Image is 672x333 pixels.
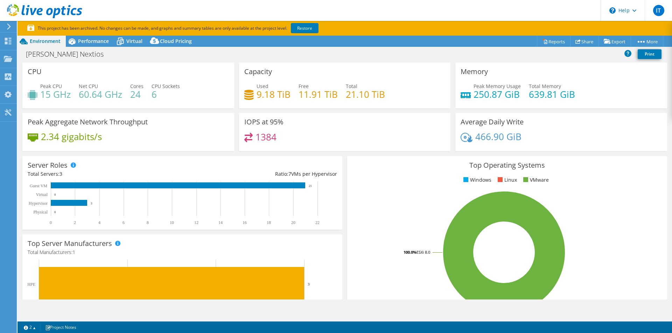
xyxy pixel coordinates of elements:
span: Total [346,83,357,89]
h3: Memory [461,68,488,75]
h4: 11.91 TiB [299,91,338,98]
h4: 9.18 TiB [257,91,290,98]
div: Total Servers: [28,170,182,178]
svg: \n [609,7,616,14]
text: 18 [267,220,271,225]
text: 6 [122,220,125,225]
h3: Top Server Manufacturers [28,240,112,247]
h4: 21.10 TiB [346,91,385,98]
h4: 6 [152,91,180,98]
text: 3 [308,282,310,286]
h4: Total Manufacturers: [28,248,337,256]
h4: 15 GHz [40,91,71,98]
a: More [631,36,663,47]
span: Total Memory [529,83,561,89]
h3: Peak Aggregate Network Throughput [28,118,148,126]
h3: Top Operating Systems [352,161,662,169]
text: HPE [27,282,35,287]
div: Ratio: VMs per Hypervisor [182,170,337,178]
text: Hypervisor [29,201,48,206]
text: 0 [54,210,56,214]
span: Cores [130,83,143,89]
a: Share [570,36,599,47]
text: Guest VM [30,183,47,188]
text: 22 [315,220,320,225]
span: Used [257,83,268,89]
span: Environment [30,38,61,44]
span: IT [653,5,664,16]
a: Reports [537,36,570,47]
h3: CPU [28,68,42,75]
text: Virtual [36,192,48,197]
h4: 250.87 GiB [474,91,521,98]
a: Print [638,49,661,59]
p: This project has been archived. No changes can be made, and graphs and summary tables are only av... [27,24,370,32]
h4: 24 [130,91,143,98]
tspan: ESXi 8.0 [416,249,430,255]
text: Physical [33,210,48,215]
a: Project Notes [40,323,81,332]
span: Performance [78,38,109,44]
a: Restore [291,23,318,33]
h4: 1384 [255,133,276,141]
text: 3 [91,202,92,205]
text: 21 [309,184,312,188]
text: 2 [74,220,76,225]
h1: [PERSON_NAME] Nextios [23,50,114,58]
text: 14 [218,220,223,225]
li: VMware [521,176,549,184]
span: Net CPU [79,83,98,89]
h3: IOPS at 95% [244,118,283,126]
h3: Average Daily Write [461,118,524,126]
li: Windows [462,176,491,184]
text: 12 [194,220,198,225]
text: 10 [170,220,174,225]
a: 2 [19,323,41,332]
span: 7 [288,171,291,177]
span: Peak Memory Usage [474,83,521,89]
text: 4 [98,220,100,225]
span: Cloud Pricing [160,38,192,44]
span: Free [299,83,309,89]
text: 0 [54,193,56,196]
text: 8 [147,220,149,225]
h3: Capacity [244,68,272,75]
text: 0 [50,220,52,225]
li: Linux [496,176,517,184]
span: 1 [72,249,75,255]
span: 3 [59,171,62,177]
span: CPU Sockets [152,83,180,89]
h4: 60.64 GHz [79,91,122,98]
span: Peak CPU [40,83,62,89]
h3: Server Roles [28,161,68,169]
text: 20 [291,220,295,225]
text: 16 [243,220,247,225]
h4: 2.34 gigabits/s [41,133,102,140]
a: Export [598,36,631,47]
h4: 466.90 GiB [475,133,521,140]
span: Virtual [126,38,142,44]
h4: 639.81 GiB [529,91,575,98]
tspan: 100.0% [404,249,416,255]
